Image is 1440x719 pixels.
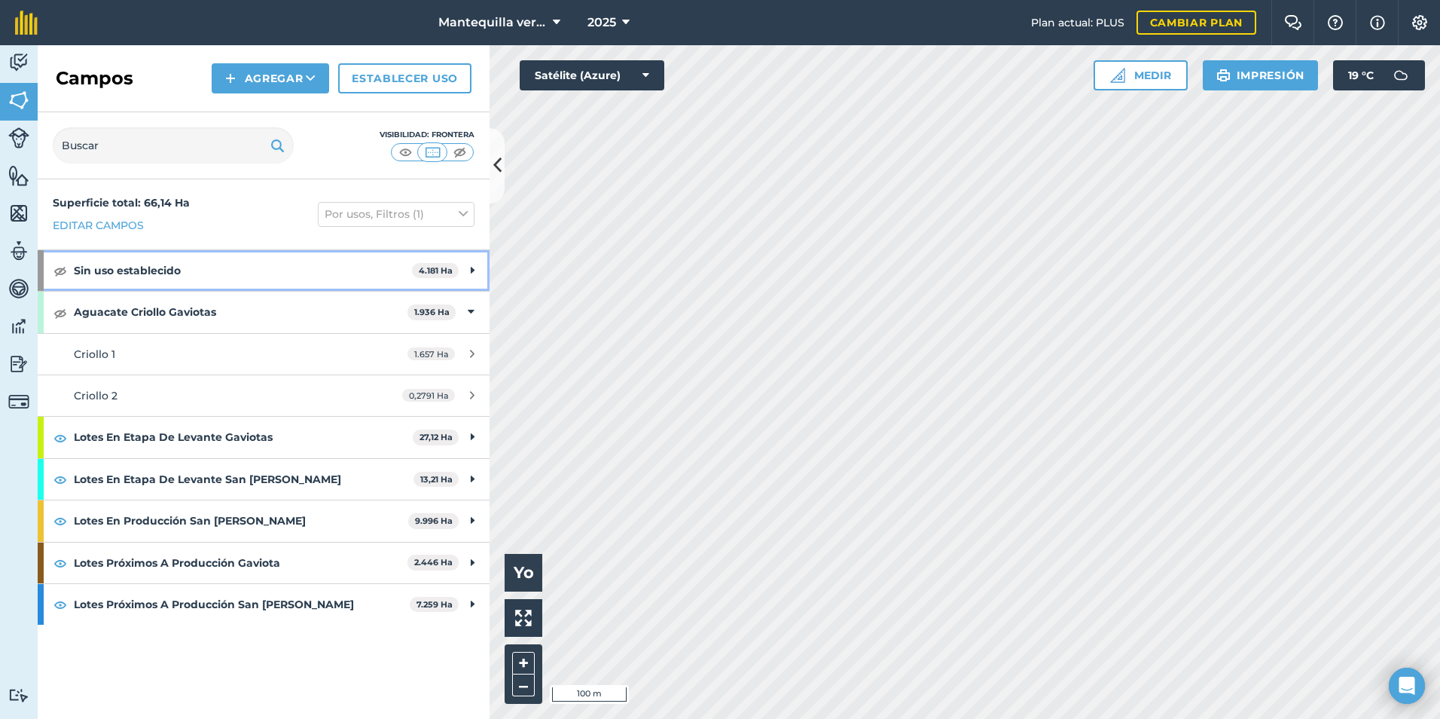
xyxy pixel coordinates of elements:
[53,470,67,488] img: svg+xml;base64,PHN2ZyB4bWxucz0iaHR0cDovL3d3dy53My5vcmcvMjAwMC9zdmciIHdpZHRoPSIxOCIgaGVpZ2h0PSIyNC...
[56,66,133,90] h2: Campos
[38,543,490,583] div: Lotes Próximos A Producción Gaviota2.446 Ha
[38,584,490,625] div: Lotes Próximos A Producción San [PERSON_NAME]7.259 Ha
[38,292,490,332] div: Aguacate Criollo Gaviotas1.936 Ha
[38,375,490,416] a: Criollo 20,2791 Ha
[74,347,115,361] span: Criollo 1
[8,688,29,702] img: svg+xml;base64,PD94bWwgdmVyc2lvbj0iMS4wIiBlbmNvZGluZz0idXRmLTgiPz4KPCEtLSBHZW5lcmF0b3I6IEFkb2JlIE...
[53,554,67,572] img: svg+xml;base64,PHN2ZyB4bWxucz0iaHR0cDovL3d3dy53My5vcmcvMjAwMC9zdmciIHdpZHRoPSIxOCIgaGVpZ2h0PSIyNC...
[512,652,535,675] button: +
[8,240,29,262] img: svg+xml;base64,PD94bWwgdmVyc2lvbj0iMS4wIiBlbmNvZGluZz0idXRmLTgiPz4KPCEtLSBHZW5lcmF0b3I6IEFkb2JlIE...
[8,315,29,338] img: svg+xml;base64,PD94bWwgdmVyc2lvbj0iMS4wIiBlbmNvZGluZz0idXRmLTgiPz4KPCEtLSBHZW5lcmF0b3I6IEFkb2JlIE...
[1134,67,1171,84] font: Medir
[15,11,38,35] img: fieldmargin Logotipo
[74,389,117,402] span: Criollo 2
[8,353,29,375] img: svg+xml;base64,PD94bWwgdmVyc2lvbj0iMS4wIiBlbmNvZGluZz0idXRmLTgiPz4KPCEtLSBHZW5lcmF0b3I6IEFkb2JlIE...
[38,417,490,457] div: Lotes En Etapa De Levante Gaviotas27,12 Ha
[74,584,410,625] strong: Lotes Próximos A Producción San [PERSON_NAME]
[1110,68,1125,83] img: Icono de regla
[38,500,490,541] div: Lotes En Producción San [PERSON_NAME]9.996 Ha
[53,217,144,234] a: Editar campos
[318,202,474,226] button: Por usos, Filtros (1)
[8,89,29,112] img: svg+xml;base64,PHN2ZyB4bWxucz0iaHR0cDovL3d3dy53My5vcmcvMjAwMC9zdmciIHdpZHRoPSI1NiIgaGVpZ2h0PSI2MC...
[8,277,29,300] img: svg+xml;base64,PD94bWwgdmVyc2lvbj0iMS4wIiBlbmNvZGluZz0idXRmLTgiPz4KPCEtLSBHZW5lcmF0b3I6IEFkb2JlIE...
[1094,60,1188,90] button: Medir
[1237,68,1304,83] font: Impresión
[414,307,450,317] strong: 1.936 Ha
[1284,15,1302,30] img: Dos burbujas de diálogo superpuestas con la burbuja izquierda en la parte delantera
[423,145,442,160] img: svg+xml;base64,PHN2ZyB4bWxucz0iaHR0cDovL3d3dy53My5vcmcvMjAwMC9zdmciIHdpZHRoPSI1MCIgaGVpZ2h0PSI0MC...
[53,595,67,613] img: svg+xml;base64,PHN2ZyB4bWxucz0iaHR0cDovL3d3dy53My5vcmcvMjAwMC9zdmciIHdpZHRoPSIxOCIgaGVpZ2h0PSIyNC...
[8,202,29,225] img: svg+xml;base64,PHN2ZyB4bWxucz0iaHR0cDovL3d3dy53My5vcmcvMjAwMC9zdmciIHdpZHRoPSI1NiIgaGVpZ2h0PSI2MC...
[1348,60,1374,90] span: 19 °C
[225,69,236,87] img: svg+xml;base64,PHN2ZyB4bWxucz0iaHR0cDovL3d3dy53My5vcmcvMjAwMC9zdmciIHdpZHRoPSIxNCIgaGVpZ2h0PSIyNC...
[1216,66,1231,84] img: svg+xml;base64,PHN2ZyB4bWxucz0iaHR0cDovL3d3dy53My5vcmcvMjAwMC9zdmciIHdpZHRoPSIxOSIgaGVpZ2h0PSIyNC...
[380,129,474,141] div: Visibilidad: Frontera
[407,347,455,360] span: 1.657 Ha
[512,675,535,696] button: –
[53,512,67,530] img: svg+xml;base64,PHN2ZyB4bWxucz0iaHR0cDovL3d3dy53My5vcmcvMjAwMC9zdmciIHdpZHRoPSIxOCIgaGVpZ2h0PSIyNC...
[438,14,547,32] span: Mantequilla verde
[53,196,190,210] strong: Superficie total: 66,14 Ha
[414,557,453,568] strong: 2.446 Ha
[53,262,67,280] img: svg+xml;base64,PHN2ZyB4bWxucz0iaHR0cDovL3d3dy53My5vcmcvMjAwMC9zdmciIHdpZHRoPSIxOCIgaGVpZ2h0PSIyNC...
[8,391,29,412] img: svg+xml;base64,PD94bWwgdmVyc2lvbj0iMS4wIiBlbmNvZGluZz0idXRmLTgiPz4KPCEtLSBHZW5lcmF0b3I6IEFkb2JlIE...
[535,68,621,83] font: Satélite (Azure)
[53,304,67,322] img: svg+xml;base64,PHN2ZyB4bWxucz0iaHR0cDovL3d3dy53My5vcmcvMjAwMC9zdmciIHdpZHRoPSIxOCIgaGVpZ2h0PSIyNC...
[74,500,408,541] strong: Lotes En Producción San [PERSON_NAME]
[74,292,407,332] strong: Aguacate Criollo Gaviotas
[74,459,413,500] strong: Lotes En Etapa De Levante San [PERSON_NAME]
[402,389,455,402] span: 0,2791 Ha
[8,51,29,74] img: svg+xml;base64,PD94bWwgdmVyc2lvbj0iMS4wIiBlbmNvZGluZz0idXRmLTgiPz4KPCEtLSBHZW5lcmF0b3I6IEFkb2JlIE...
[520,60,664,90] button: Satélite (Azure)
[8,164,29,187] img: svg+xml;base64,PHN2ZyB4bWxucz0iaHR0cDovL3d3dy53My5vcmcvMjAwMC9zdmciIHdpZHRoPSI1NiIgaGVpZ2h0PSI2MC...
[8,127,29,148] img: svg+xml;base64,PD94bWwgdmVyc2lvbj0iMS4wIiBlbmNvZGluZz0idXRmLTgiPz4KPCEtLSBHZW5lcmF0b3I6IEFkb2JlIE...
[245,71,304,86] font: Agregar
[515,610,532,626] img: Cuatro flechas, una apuntando hacia arriba a la izquierda, una hacia arriba a la derecha, una hac...
[420,474,453,485] strong: 13,21 Ha
[1389,668,1425,704] div: Abra Intercom Messenger
[53,127,294,164] input: Buscar
[587,14,616,32] span: 2025
[1326,15,1344,30] img: Un icono de signo de interrogación
[416,599,453,610] strong: 7.259 Ha
[1031,14,1124,31] span: Plan actual: PLUS
[53,429,67,447] img: svg+xml;base64,PHN2ZyB4bWxucz0iaHR0cDovL3d3dy53My5vcmcvMjAwMC9zdmciIHdpZHRoPSIxOCIgaGVpZ2h0PSIyNC...
[38,334,490,375] a: Criollo 11.657 Ha
[1136,11,1256,35] a: Cambiar plan
[38,250,490,291] div: Sin uso establecido4.181 Ha
[450,145,469,160] img: svg+xml;base64,PHN2ZyB4bWxucz0iaHR0cDovL3d3dy53My5vcmcvMjAwMC9zdmciIHdpZHRoPSI1MCIgaGVpZ2h0PSI0MC...
[1411,15,1429,30] img: Un icono de engranaje
[419,432,453,442] strong: 27,12 Ha
[415,516,453,526] strong: 9.996 Ha
[74,250,412,291] strong: Sin uso establecido
[212,63,330,93] button: Agregar
[1370,14,1385,32] img: svg+xml;base64,PHN2ZyB4bWxucz0iaHR0cDovL3d3dy53My5vcmcvMjAwMC9zdmciIHdpZHRoPSIxNyIgaGVpZ2h0PSIxNy...
[419,265,453,276] strong: 4.181 Ha
[1386,60,1416,90] img: svg+xml;base64,PD94bWwgdmVyc2lvbj0iMS4wIiBlbmNvZGluZz0idXRmLTgiPz4KPCEtLSBHZW5lcmF0b3I6IEFkb2JlIE...
[338,63,471,93] a: Establecer uso
[514,563,534,582] span: Yo
[74,417,413,457] strong: Lotes En Etapa De Levante Gaviotas
[74,543,407,583] strong: Lotes Próximos A Producción Gaviota
[38,459,490,500] div: Lotes En Etapa De Levante San [PERSON_NAME]13,21 Ha
[270,136,285,155] img: svg+xml;base64,PHN2ZyB4bWxucz0iaHR0cDovL3d3dy53My5vcmcvMjAwMC9zdmciIHdpZHRoPSIxOSIgaGVpZ2h0PSIyNC...
[396,145,415,160] img: svg+xml;base64,PHN2ZyB4bWxucz0iaHR0cDovL3d3dy53My5vcmcvMjAwMC9zdmciIHdpZHRoPSI1MCIgaGVpZ2h0PSI0MC...
[1333,60,1425,90] button: 19 °C
[325,206,424,222] font: Por usos, Filtros (1)
[505,554,542,592] button: Yo
[1203,60,1318,90] button: Impresión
